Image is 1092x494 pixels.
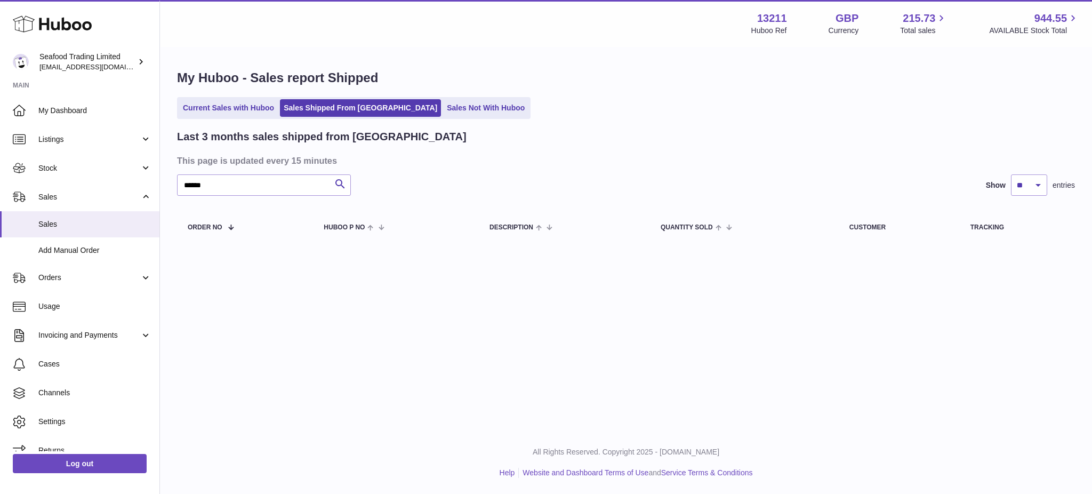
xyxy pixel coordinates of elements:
[900,26,948,36] span: Total sales
[986,180,1006,190] label: Show
[177,155,1072,166] h3: This page is updated every 15 minutes
[1034,11,1067,26] span: 944.55
[38,163,140,173] span: Stock
[519,468,752,478] li: and
[38,301,151,312] span: Usage
[989,26,1079,36] span: AVAILABLE Stock Total
[38,445,151,456] span: Returns
[836,11,858,26] strong: GBP
[39,62,157,71] span: [EMAIL_ADDRESS][DOMAIN_NAME]
[500,468,515,477] a: Help
[38,273,140,283] span: Orders
[38,330,140,340] span: Invoicing and Payments
[188,224,222,231] span: Order No
[38,106,151,116] span: My Dashboard
[13,54,29,70] img: internalAdmin-13211@internal.huboo.com
[13,454,147,473] a: Log out
[177,130,467,144] h2: Last 3 months sales shipped from [GEOGRAPHIC_DATA]
[38,359,151,369] span: Cases
[38,417,151,427] span: Settings
[751,26,787,36] div: Huboo Ref
[38,219,151,229] span: Sales
[280,99,441,117] a: Sales Shipped From [GEOGRAPHIC_DATA]
[39,52,135,72] div: Seafood Trading Limited
[900,11,948,36] a: 215.73 Total sales
[489,224,533,231] span: Description
[849,224,949,231] div: Customer
[661,468,753,477] a: Service Terms & Conditions
[829,26,859,36] div: Currency
[903,11,935,26] span: 215.73
[38,192,140,202] span: Sales
[443,99,528,117] a: Sales Not With Huboo
[757,11,787,26] strong: 13211
[168,447,1083,457] p: All Rights Reserved. Copyright 2025 - [DOMAIN_NAME]
[1053,180,1075,190] span: entries
[177,69,1075,86] h1: My Huboo - Sales report Shipped
[38,245,151,256] span: Add Manual Order
[179,99,278,117] a: Current Sales with Huboo
[661,224,713,231] span: Quantity Sold
[38,134,140,145] span: Listings
[324,224,365,231] span: Huboo P no
[523,468,648,477] a: Website and Dashboard Terms of Use
[989,11,1079,36] a: 944.55 AVAILABLE Stock Total
[38,388,151,398] span: Channels
[970,224,1064,231] div: Tracking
